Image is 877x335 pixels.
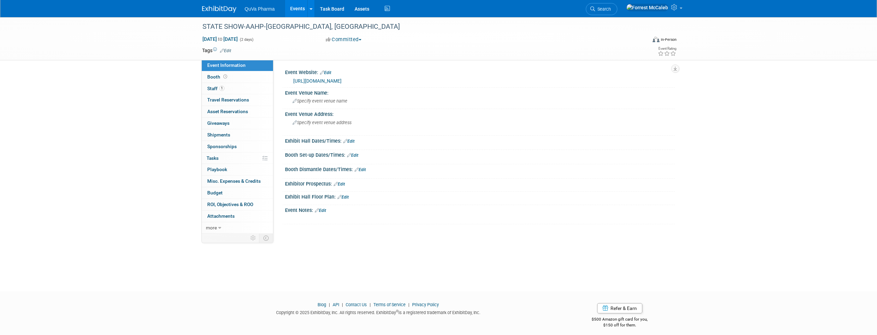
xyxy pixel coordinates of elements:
span: Specify event venue address [293,120,351,125]
div: Event Venue Address: [285,109,675,118]
div: In-Person [660,37,677,42]
div: Booth Set-up Dates/Times: [285,150,675,159]
span: Booth not reserved yet [222,74,228,79]
div: $150 off for them. [565,322,675,328]
span: Booth [207,74,228,80]
span: to [217,36,223,42]
a: Edit [220,48,231,53]
a: Staff1 [202,83,273,94]
span: Attachments [207,213,235,219]
span: Asset Reservations [207,109,248,114]
div: Event Format [606,36,677,46]
a: Giveaways [202,118,273,129]
span: Travel Reservations [207,97,249,103]
span: QuVa Pharma [245,6,275,12]
span: Misc. Expenses & Credits [207,178,261,184]
a: Travel Reservations [202,94,273,106]
a: Misc. Expenses & Credits [202,176,273,187]
span: more [206,225,217,230]
span: Specify event venue name [293,98,347,104]
span: | [368,302,372,307]
span: Budget [207,190,223,195]
span: Staff [207,86,224,91]
div: $500 Amazon gift card for you, [565,312,675,328]
img: Forrest McCaleb [626,4,668,11]
a: Edit [315,208,326,213]
a: Edit [355,167,366,172]
a: Contact Us [346,302,367,307]
span: | [340,302,345,307]
div: Event Venue Name: [285,88,675,96]
a: Edit [347,153,358,158]
a: Refer & Earn [597,303,642,313]
a: Terms of Service [373,302,406,307]
a: more [202,222,273,234]
a: Blog [318,302,326,307]
div: Exhibitor Prospectus: [285,179,675,188]
a: Event Information [202,60,273,71]
span: ROI, Objectives & ROO [207,202,253,207]
a: Privacy Policy [412,302,439,307]
div: Copyright © 2025 ExhibitDay, Inc. All rights reserved. ExhibitDay is a registered trademark of Ex... [202,308,554,316]
div: Event Website: [285,67,675,76]
td: Toggle Event Tabs [259,234,273,242]
div: STATE SHOW-AAHP-[GEOGRAPHIC_DATA], [GEOGRAPHIC_DATA] [200,21,636,33]
span: 1 [219,86,224,91]
div: Booth Dismantle Dates/Times: [285,164,675,173]
div: Exhibit Hall Dates/Times: [285,136,675,145]
a: Search [586,3,617,15]
span: Sponsorships [207,144,237,149]
sup: ® [396,309,398,313]
div: Event Rating [658,47,676,50]
span: Playbook [207,167,227,172]
a: Budget [202,187,273,199]
span: Tasks [207,155,219,161]
img: ExhibitDay [202,6,236,13]
div: Event Notes: [285,205,675,214]
span: (2 days) [239,37,254,42]
a: Attachments [202,211,273,222]
a: Edit [343,139,355,144]
div: Exhibit Hall Floor Plan: [285,192,675,201]
a: Tasks [202,153,273,164]
a: Edit [337,195,349,200]
img: Format-Inperson.png [653,37,659,42]
a: Shipments [202,129,273,141]
a: Booth [202,71,273,83]
span: [DATE] [DATE] [202,36,238,42]
span: | [327,302,332,307]
a: Edit [334,182,345,187]
td: Personalize Event Tab Strip [247,234,259,242]
span: Giveaways [207,120,230,126]
a: Asset Reservations [202,106,273,117]
td: Tags [202,47,231,54]
span: Shipments [207,132,230,137]
span: | [407,302,411,307]
a: Sponsorships [202,141,273,152]
a: ROI, Objectives & ROO [202,199,273,210]
a: API [333,302,339,307]
a: [URL][DOMAIN_NAME] [293,78,342,84]
span: Event Information [207,62,246,68]
a: Edit [320,70,331,75]
button: Committed [323,36,364,43]
span: Search [595,7,611,12]
a: Playbook [202,164,273,175]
